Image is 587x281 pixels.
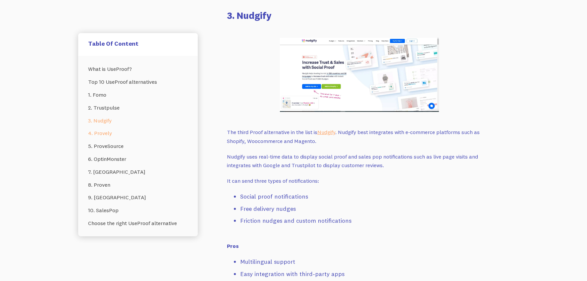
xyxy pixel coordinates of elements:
[88,127,188,140] a: 4. Provely
[317,129,335,135] a: Nudgify
[88,114,188,127] a: 3. Nudgify
[88,191,188,204] a: 9. [GEOGRAPHIC_DATA]
[88,153,188,165] a: 6. OptinMonster
[88,101,188,114] a: 2. Trustpulse
[88,63,188,75] a: What is UseProof?
[88,165,188,178] a: 7. [GEOGRAPHIC_DATA]
[88,88,188,101] a: 1. Fomo
[88,40,188,47] h5: Table Of Content
[88,178,188,191] a: 8. Proven
[240,216,492,226] li: Friction nudges and custom notifications
[227,9,492,22] h3: 3. Nudgify
[227,176,492,185] p: It can send three types of notifications:
[88,140,188,153] a: 5. ProveSource
[240,204,492,214] li: Free delivery nudges
[88,75,188,88] a: Top 10 UseProof alternatives
[227,128,492,145] p: The third Proof alternative in the list is . Nudgify best integrates with e-commerce platforms su...
[240,269,492,279] li: Easy integration with third-party apps
[88,204,188,217] a: 10. SalesPop
[240,192,492,202] li: Social proof notifications
[227,243,239,249] strong: Pros
[88,217,188,230] a: Choose the right UseProof alternative
[227,152,492,170] p: Nudgify uses real-time data to display social proof and sales pop notifications such as live page...
[240,257,492,267] li: Multilingual support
